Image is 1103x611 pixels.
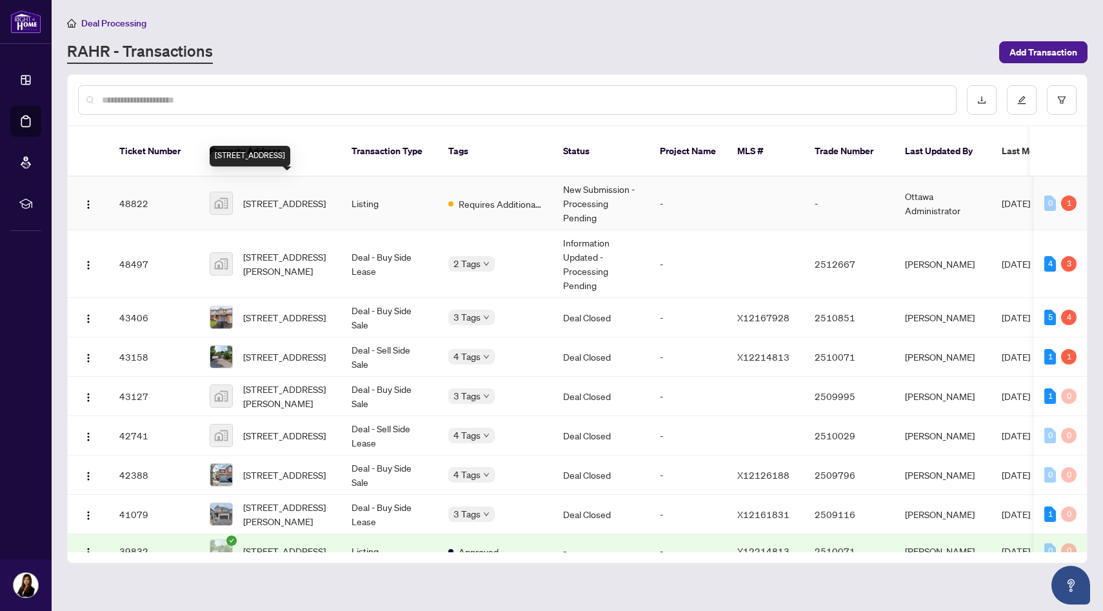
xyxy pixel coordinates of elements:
td: 43406 [109,298,199,337]
td: - [650,495,727,534]
span: 4 Tags [453,467,481,482]
th: Transaction Type [341,126,438,177]
button: Logo [78,504,99,525]
span: Approved [459,545,499,559]
span: down [483,511,490,517]
img: thumbnail-img [210,503,232,525]
div: 0 [1044,428,1056,443]
td: - [650,298,727,337]
td: [PERSON_NAME] [895,456,991,495]
button: Logo [78,307,99,328]
span: 2 Tags [453,256,481,271]
span: X12167928 [737,312,790,323]
img: thumbnail-img [210,425,232,446]
td: [PERSON_NAME] [895,230,991,298]
span: [STREET_ADDRESS] [243,544,326,558]
td: Deal Closed [553,337,650,377]
td: [PERSON_NAME] [895,495,991,534]
img: Logo [83,547,94,557]
div: 0 [1061,467,1077,483]
div: 1 [1044,506,1056,522]
span: [DATE] [1002,197,1030,209]
img: thumbnail-img [210,385,232,407]
span: 4 Tags [453,349,481,364]
th: Ticket Number [109,126,199,177]
span: [STREET_ADDRESS][PERSON_NAME] [243,382,331,410]
td: Deal - Sell Side Sale [341,337,438,377]
img: logo [10,10,41,34]
td: Deal Closed [553,416,650,456]
span: home [67,19,76,28]
img: Logo [83,353,94,363]
td: 2510029 [804,416,895,456]
td: 2510071 [804,534,895,568]
td: Deal - Buy Side Sale [341,377,438,416]
td: 42741 [109,416,199,456]
th: MLS # [727,126,804,177]
img: Profile Icon [14,573,38,597]
span: [STREET_ADDRESS] [243,468,326,482]
img: Logo [83,471,94,481]
td: - [650,534,727,568]
th: Tags [438,126,553,177]
button: Logo [78,346,99,367]
td: 2509995 [804,377,895,416]
td: Deal - Buy Side Lease [341,230,438,298]
td: 41079 [109,495,199,534]
div: 4 [1061,310,1077,325]
td: Ottawa Administrator [895,177,991,230]
span: down [483,393,490,399]
button: Logo [78,193,99,214]
span: Requires Additional Docs [459,197,542,211]
div: 4 [1044,256,1056,272]
span: [STREET_ADDRESS][PERSON_NAME] [243,250,331,278]
span: [DATE] [1002,390,1030,402]
img: Logo [83,314,94,324]
img: Logo [83,260,94,270]
span: [DATE] [1002,430,1030,441]
span: filter [1057,95,1066,105]
span: down [483,472,490,478]
td: 2510851 [804,298,895,337]
div: [STREET_ADDRESS] [210,146,290,166]
div: 3 [1061,256,1077,272]
td: [PERSON_NAME] [895,377,991,416]
button: Logo [78,465,99,485]
img: thumbnail-img [210,253,232,275]
button: filter [1047,85,1077,115]
img: thumbnail-img [210,346,232,368]
th: Last Updated By [895,126,991,177]
td: - [650,177,727,230]
a: RAHR - Transactions [67,41,213,64]
button: edit [1007,85,1037,115]
img: thumbnail-img [210,540,232,562]
button: Logo [78,541,99,561]
span: download [977,95,986,105]
div: 1 [1044,349,1056,365]
td: 48822 [109,177,199,230]
span: X12126188 [737,469,790,481]
span: X12214813 [737,351,790,363]
span: [DATE] [1002,469,1030,481]
td: - [650,337,727,377]
td: - [804,177,895,230]
th: Status [553,126,650,177]
span: down [483,354,490,360]
td: Deal - Sell Side Lease [341,416,438,456]
th: Trade Number [804,126,895,177]
span: 3 Tags [453,310,481,325]
td: Listing [341,177,438,230]
button: Logo [78,425,99,446]
td: Deal - Buy Side Lease [341,495,438,534]
div: 0 [1061,388,1077,404]
img: Logo [83,432,94,442]
span: Last Modified Date [1002,144,1080,158]
span: [STREET_ADDRESS] [243,310,326,325]
span: [DATE] [1002,508,1030,520]
span: [STREET_ADDRESS] [243,350,326,364]
td: Deal Closed [553,377,650,416]
img: Logo [83,392,94,403]
button: Logo [78,386,99,406]
img: thumbnail-img [210,192,232,214]
td: - [650,416,727,456]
